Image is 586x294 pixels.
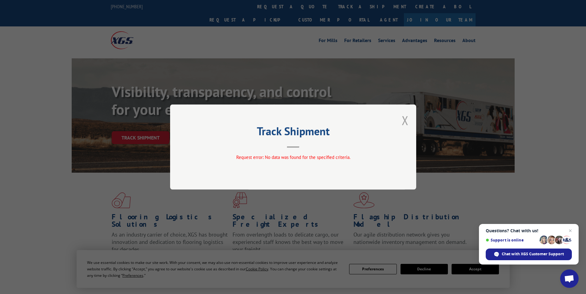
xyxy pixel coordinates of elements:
[486,238,537,242] span: Support is online
[502,251,564,257] span: Chat with XGS Customer Support
[402,112,409,128] button: Close modal
[486,249,572,260] div: Chat with XGS Customer Support
[486,228,572,233] span: Questions? Chat with us!
[201,127,385,139] h2: Track Shipment
[560,269,579,288] div: Open chat
[236,154,350,160] span: Request error: No data was found for the specified criteria.
[567,227,574,234] span: Close chat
